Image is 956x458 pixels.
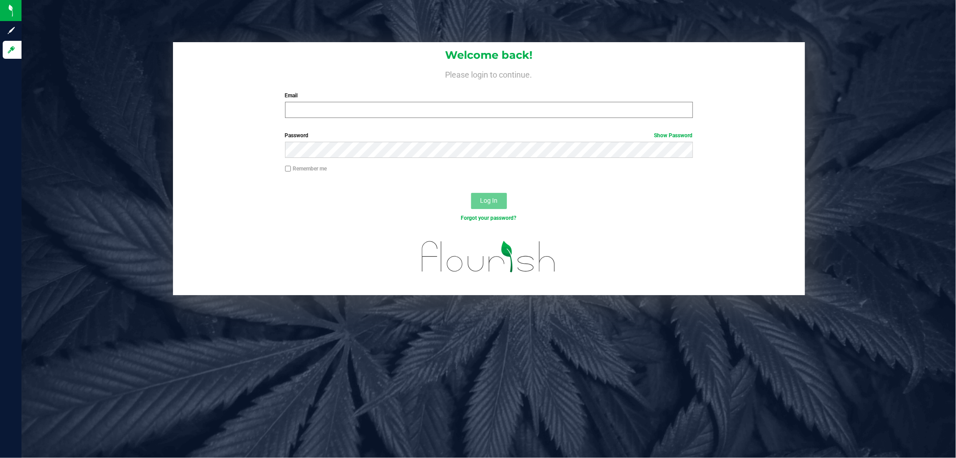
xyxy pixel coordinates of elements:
[471,193,507,209] button: Log In
[173,68,805,79] h4: Please login to continue.
[285,132,309,139] span: Password
[285,165,327,173] label: Remember me
[173,49,805,61] h1: Welcome back!
[461,215,517,221] a: Forgot your password?
[480,197,497,204] span: Log In
[654,132,693,139] a: Show Password
[285,166,291,172] input: Remember me
[410,231,568,282] img: flourish_logo.svg
[7,45,16,54] inline-svg: Log in
[285,92,693,100] label: Email
[7,26,16,35] inline-svg: Sign up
